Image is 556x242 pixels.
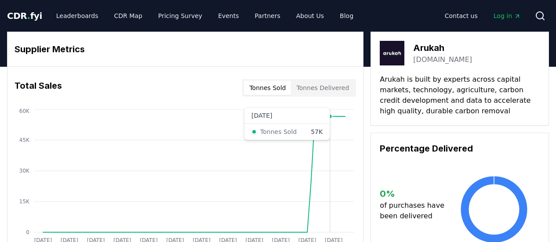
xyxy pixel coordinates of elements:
[19,137,30,143] tspan: 45K
[333,8,360,24] a: Blog
[494,11,521,20] span: Log in
[244,81,291,95] button: Tonnes Sold
[291,81,354,95] button: Tonnes Delivered
[438,8,485,24] a: Contact us
[211,8,246,24] a: Events
[49,8,105,24] a: Leaderboards
[438,8,528,24] nav: Main
[487,8,528,24] a: Log in
[380,200,448,221] p: of purchases have been delivered
[26,229,29,235] tspan: 0
[27,11,30,21] span: .
[380,187,448,200] h3: 0 %
[107,8,149,24] a: CDR Map
[15,43,356,56] h3: Supplier Metrics
[49,8,360,24] nav: Main
[413,54,472,65] a: [DOMAIN_NAME]
[19,168,30,174] tspan: 30K
[19,108,30,114] tspan: 60K
[19,199,30,205] tspan: 15K
[151,8,209,24] a: Pricing Survey
[7,10,42,22] a: CDR.fyi
[15,79,62,97] h3: Total Sales
[380,142,540,155] h3: Percentage Delivered
[7,11,42,21] span: CDR fyi
[380,41,404,65] img: Arukah-logo
[380,74,540,116] p: Arukah is built by experts across capital markets, technology, agriculture, carbon credit develop...
[248,8,287,24] a: Partners
[413,41,472,54] h3: Arukah
[289,8,331,24] a: About Us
